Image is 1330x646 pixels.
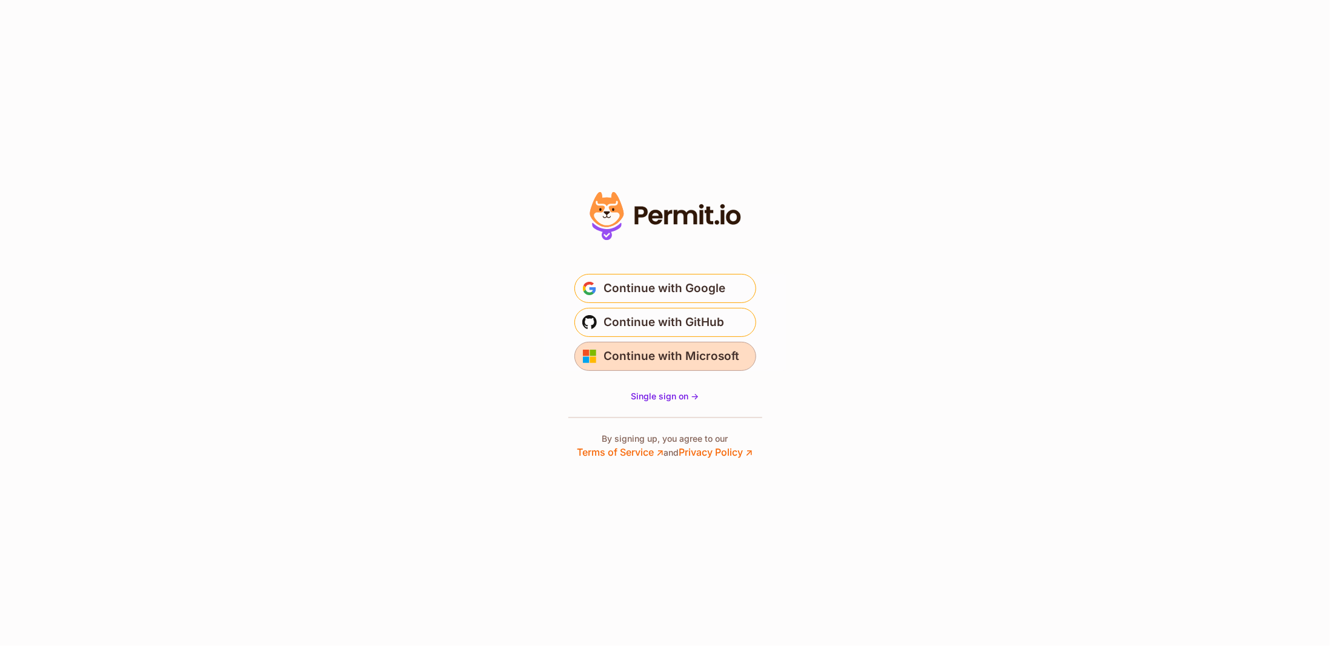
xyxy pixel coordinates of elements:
[604,347,740,366] span: Continue with Microsoft
[574,274,756,303] button: Continue with Google
[604,279,726,298] span: Continue with Google
[604,313,725,332] span: Continue with GitHub
[577,446,664,458] a: Terms of Service ↗
[631,391,699,401] span: Single sign on ->
[631,390,699,402] a: Single sign on ->
[679,446,753,458] a: Privacy Policy ↗
[574,308,756,337] button: Continue with GitHub
[574,342,756,371] button: Continue with Microsoft
[577,433,753,459] p: By signing up, you agree to our and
